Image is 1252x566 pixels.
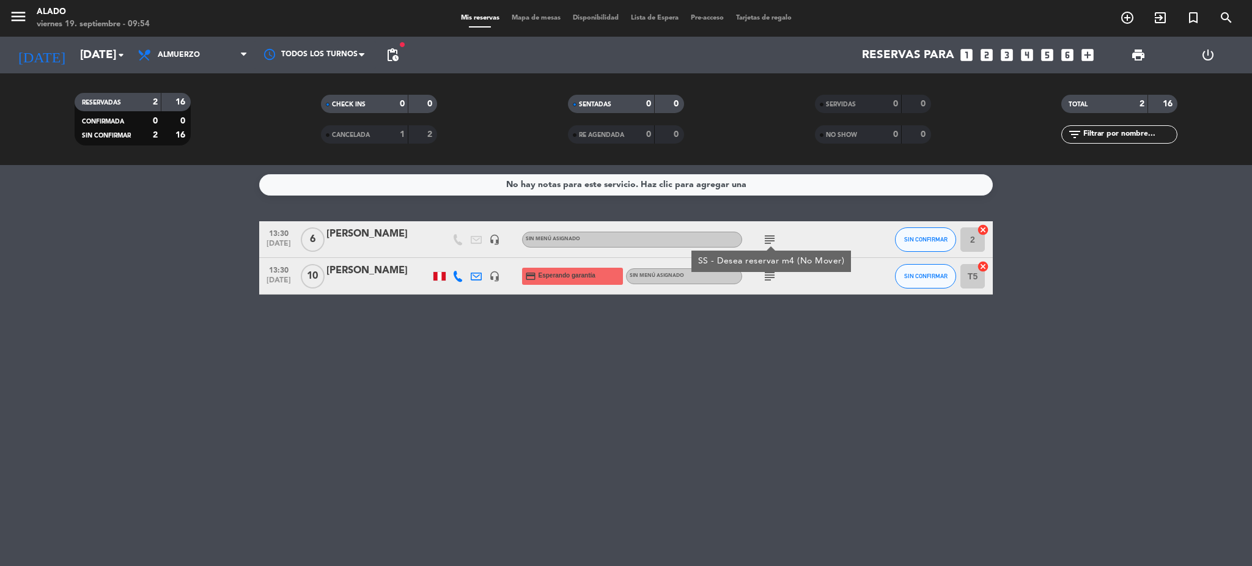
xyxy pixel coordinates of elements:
i: arrow_drop_down [114,48,128,62]
div: No hay notas para este servicio. Haz clic para agregar una [506,178,746,192]
span: CANCELADA [332,132,370,138]
span: RE AGENDADA [579,132,624,138]
i: add_box [1080,47,1095,63]
i: cancel [977,260,989,273]
strong: 16 [175,131,188,139]
strong: 0 [921,100,928,108]
span: [DATE] [263,240,294,254]
strong: 2 [153,131,158,139]
i: looks_one [959,47,974,63]
span: 13:30 [263,226,294,240]
strong: 0 [893,130,898,139]
i: turned_in_not [1186,10,1201,25]
button: SIN CONFIRMAR [895,264,956,289]
i: filter_list [1067,127,1082,142]
i: looks_4 [1019,47,1035,63]
strong: 0 [674,100,681,108]
i: power_settings_new [1201,48,1215,62]
i: looks_5 [1039,47,1055,63]
i: headset_mic [489,234,500,245]
div: SS - Desea reservar m4 (No Mover) [698,255,845,268]
strong: 16 [175,98,188,106]
span: 10 [301,264,325,289]
strong: 2 [1140,100,1144,108]
span: SENTADAS [579,101,611,108]
span: 6 [301,227,325,252]
i: subject [762,232,777,247]
strong: 2 [427,130,435,139]
span: Lista de Espera [625,15,685,21]
button: menu [9,7,28,30]
span: SIN CONFIRMAR [904,273,948,279]
span: RESERVADAS [82,100,121,106]
i: headset_mic [489,271,500,282]
button: SIN CONFIRMAR [895,227,956,252]
i: cancel [977,224,989,236]
i: looks_two [979,47,995,63]
span: Mis reservas [455,15,506,21]
div: LOG OUT [1173,37,1243,73]
i: looks_6 [1059,47,1075,63]
i: exit_to_app [1153,10,1168,25]
span: pending_actions [385,48,400,62]
span: NO SHOW [826,132,857,138]
input: Filtrar por nombre... [1082,128,1177,141]
div: Alado [37,6,150,18]
strong: 0 [893,100,898,108]
i: credit_card [525,271,536,282]
span: SIN CONFIRMAR [82,133,131,139]
strong: 0 [646,130,651,139]
i: subject [762,269,777,284]
span: print [1131,48,1146,62]
span: Esperando garantía [539,271,595,281]
span: TOTAL [1069,101,1088,108]
i: [DATE] [9,42,74,68]
span: SERVIDAS [826,101,856,108]
div: [PERSON_NAME] [326,263,430,279]
div: [PERSON_NAME] [326,226,430,242]
span: Reservas para [862,48,954,62]
span: [DATE] [263,276,294,290]
span: CHECK INS [332,101,366,108]
strong: 0 [674,130,681,139]
div: viernes 19. septiembre - 09:54 [37,18,150,31]
span: fiber_manual_record [399,41,406,48]
i: looks_3 [999,47,1015,63]
strong: 16 [1163,100,1175,108]
strong: 1 [400,130,405,139]
span: CONFIRMADA [82,119,124,125]
strong: 2 [153,98,158,106]
strong: 0 [153,117,158,125]
i: search [1219,10,1234,25]
span: Tarjetas de regalo [730,15,798,21]
strong: 0 [921,130,928,139]
span: Almuerzo [158,51,200,59]
span: Disponibilidad [567,15,625,21]
span: Sin menú asignado [526,237,580,241]
i: add_circle_outline [1120,10,1135,25]
span: Sin menú asignado [630,273,684,278]
strong: 0 [400,100,405,108]
span: Pre-acceso [685,15,730,21]
span: 13:30 [263,262,294,276]
strong: 0 [427,100,435,108]
i: menu [9,7,28,26]
span: SIN CONFIRMAR [904,236,948,243]
span: Mapa de mesas [506,15,567,21]
strong: 0 [646,100,651,108]
strong: 0 [180,117,188,125]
